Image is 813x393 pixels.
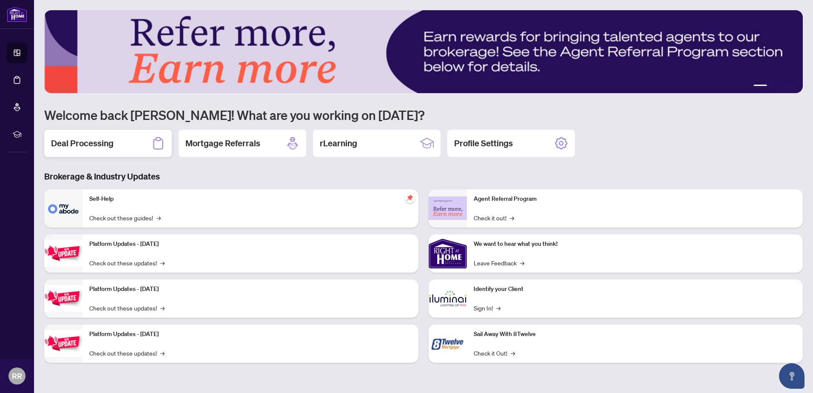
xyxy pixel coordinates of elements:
[474,285,796,294] p: Identify your Client
[474,258,524,268] a: Leave Feedback→
[51,137,114,149] h2: Deal Processing
[89,285,412,294] p: Platform Updates - [DATE]
[44,171,803,182] h3: Brokerage & Industry Updates
[89,194,412,204] p: Self-Help
[44,107,803,123] h1: Welcome back [PERSON_NAME]! What are you working on [DATE]?
[12,370,22,382] span: RR
[429,234,467,273] img: We want to hear what you think!
[89,348,165,358] a: Check out these updates!→
[429,196,467,220] img: Agent Referral Program
[44,189,82,228] img: Self-Help
[791,85,794,88] button: 5
[474,348,515,358] a: Check it Out!→
[429,325,467,363] img: Sail Away With 8Twelve
[454,137,513,149] h2: Profile Settings
[89,303,165,313] a: Check out these updates!→
[510,213,514,222] span: →
[44,330,82,357] img: Platform Updates - June 23, 2025
[474,330,796,339] p: Sail Away With 8Twelve
[770,85,774,88] button: 2
[89,239,412,249] p: Platform Updates - [DATE]
[777,85,781,88] button: 3
[520,258,524,268] span: →
[429,279,467,318] img: Identify your Client
[44,10,803,93] img: Slide 0
[474,213,514,222] a: Check it out!→
[160,348,165,358] span: →
[185,137,260,149] h2: Mortgage Referrals
[44,285,82,312] img: Platform Updates - July 8, 2025
[89,258,165,268] a: Check out these updates!→
[511,348,515,358] span: →
[44,240,82,267] img: Platform Updates - July 21, 2025
[89,330,412,339] p: Platform Updates - [DATE]
[405,193,415,203] span: pushpin
[320,137,357,149] h2: rLearning
[156,213,161,222] span: →
[474,194,796,204] p: Agent Referral Program
[474,239,796,249] p: We want to hear what you think!
[474,303,500,313] a: Sign In!→
[779,363,804,389] button: Open asap
[89,213,161,222] a: Check out these guides!→
[496,303,500,313] span: →
[160,303,165,313] span: →
[160,258,165,268] span: →
[784,85,787,88] button: 4
[7,6,27,22] img: logo
[753,85,767,88] button: 1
